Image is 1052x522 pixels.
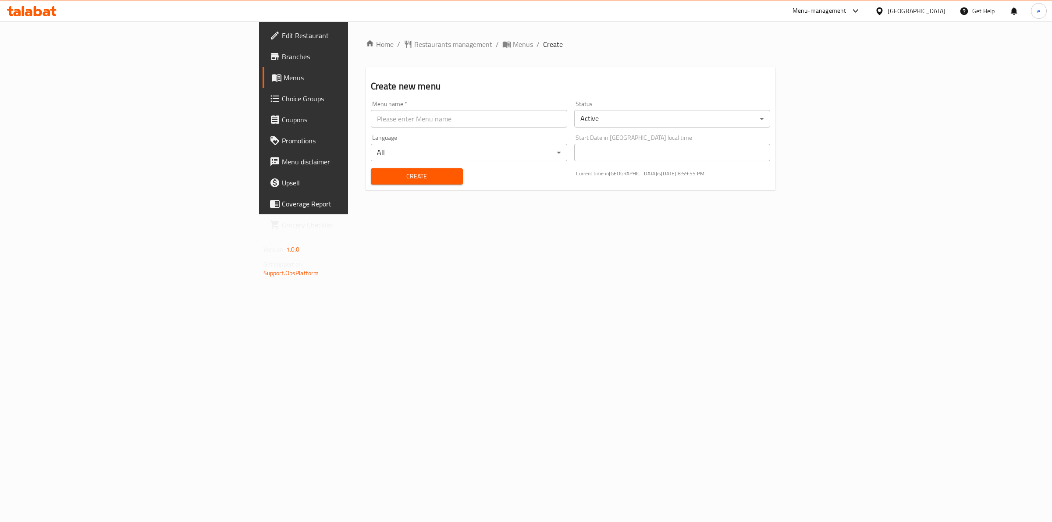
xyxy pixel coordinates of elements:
[286,244,300,255] span: 1.0.0
[378,171,456,182] span: Create
[371,110,567,128] input: Please enter Menu name
[263,244,285,255] span: Version:
[263,259,304,270] span: Get support on:
[282,178,428,188] span: Upsell
[282,114,428,125] span: Coupons
[574,110,771,128] div: Active
[371,80,771,93] h2: Create new menu
[284,72,428,83] span: Menus
[282,135,428,146] span: Promotions
[366,39,776,50] nav: breadcrumb
[513,39,533,50] span: Menus
[371,144,567,161] div: All
[263,172,435,193] a: Upsell
[282,199,428,209] span: Coverage Report
[371,168,463,185] button: Create
[263,193,435,214] a: Coverage Report
[282,30,428,41] span: Edit Restaurant
[502,39,533,50] a: Menus
[793,6,846,16] div: Menu-management
[282,51,428,62] span: Branches
[263,214,435,235] a: Grocery Checklist
[496,39,499,50] li: /
[543,39,563,50] span: Create
[404,39,492,50] a: Restaurants management
[282,220,428,230] span: Grocery Checklist
[263,25,435,46] a: Edit Restaurant
[263,88,435,109] a: Choice Groups
[282,156,428,167] span: Menu disclaimer
[263,151,435,172] a: Menu disclaimer
[282,93,428,104] span: Choice Groups
[263,67,435,88] a: Menus
[1037,6,1040,16] span: e
[263,109,435,130] a: Coupons
[576,170,771,178] p: Current time in [GEOGRAPHIC_DATA] is [DATE] 8:59:55 PM
[263,130,435,151] a: Promotions
[888,6,945,16] div: [GEOGRAPHIC_DATA]
[263,46,435,67] a: Branches
[537,39,540,50] li: /
[263,267,319,279] a: Support.OpsPlatform
[414,39,492,50] span: Restaurants management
